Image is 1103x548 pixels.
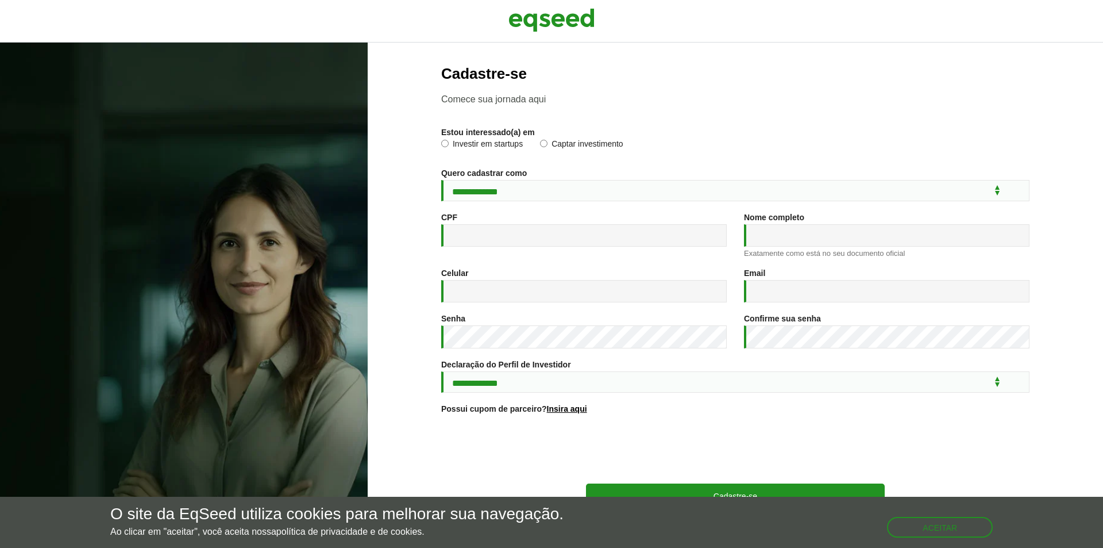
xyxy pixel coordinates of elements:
[547,405,587,413] a: Insira aqui
[441,315,465,323] label: Senha
[441,128,535,136] label: Estou interessado(a) em
[110,505,564,523] h5: O site da EqSeed utiliza cookies para melhorar sua navegação.
[586,484,885,508] button: Cadastre-se
[540,140,547,147] input: Captar investimento
[648,427,823,472] iframe: reCAPTCHA
[441,213,457,221] label: CPF
[441,140,523,151] label: Investir em startups
[441,405,587,413] label: Possui cupom de parceiro?
[744,250,1029,257] div: Exatamente como está no seu documento oficial
[441,94,1029,105] p: Comece sua jornada aqui
[441,66,1029,82] h2: Cadastre-se
[441,269,468,277] label: Celular
[276,527,422,536] a: política de privacidade e de cookies
[441,140,449,147] input: Investir em startups
[540,140,623,151] label: Captar investimento
[110,526,564,537] p: Ao clicar em "aceitar", você aceita nossa .
[441,361,571,369] label: Declaração do Perfil de Investidor
[744,269,765,277] label: Email
[887,517,993,538] button: Aceitar
[441,169,527,177] label: Quero cadastrar como
[744,213,804,221] label: Nome completo
[508,6,595,35] img: EqSeed Logo
[744,315,821,323] label: Confirme sua senha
